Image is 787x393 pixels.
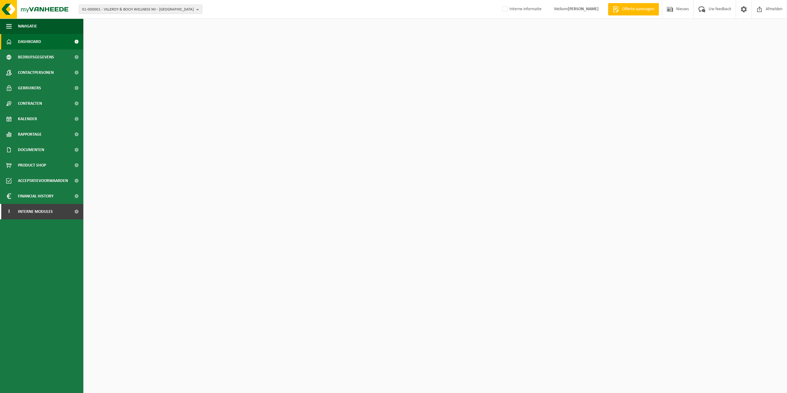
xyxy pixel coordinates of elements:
a: Offerte aanvragen [608,3,659,15]
span: Contactpersonen [18,65,54,80]
button: 01-000001 - VILLEROY & BOCH WELLNESS NV - [GEOGRAPHIC_DATA] [79,5,202,14]
span: Kalender [18,111,37,127]
span: Acceptatievoorwaarden [18,173,68,188]
span: Offerte aanvragen [621,6,656,12]
span: Bedrijfsgegevens [18,49,54,65]
span: I [6,204,12,219]
span: Navigatie [18,19,37,34]
label: Interne informatie [501,5,542,14]
strong: [PERSON_NAME] [568,7,599,11]
span: Gebruikers [18,80,41,96]
span: Dashboard [18,34,41,49]
span: 01-000001 - VILLEROY & BOCH WELLNESS NV - [GEOGRAPHIC_DATA] [82,5,194,14]
span: Interne modules [18,204,53,219]
span: Rapportage [18,127,42,142]
span: Financial History [18,188,53,204]
span: Product Shop [18,158,46,173]
span: Documenten [18,142,44,158]
span: Contracten [18,96,42,111]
